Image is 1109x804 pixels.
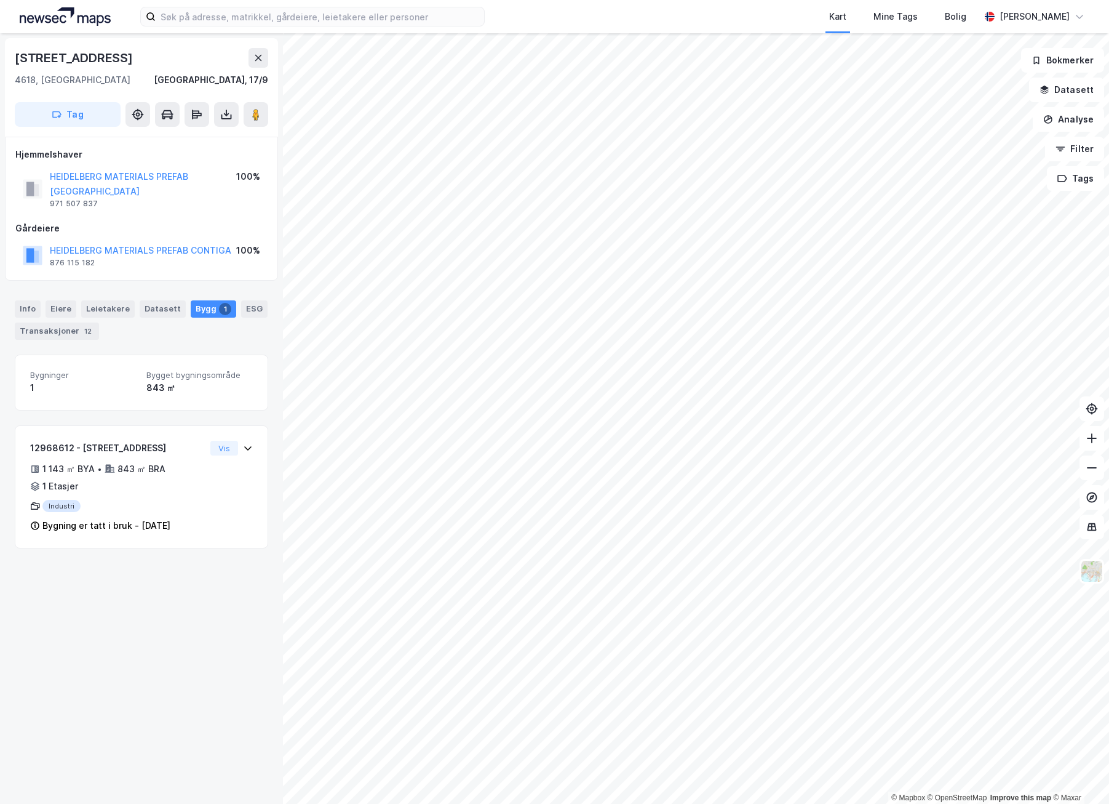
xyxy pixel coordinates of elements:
div: 12968612 - [STREET_ADDRESS] [30,441,205,456]
div: 1 [219,303,231,315]
div: Gårdeiere [15,221,268,236]
div: Mine Tags [873,9,918,24]
div: 843 ㎡ [146,380,253,395]
a: Improve this map [990,794,1051,802]
a: Mapbox [891,794,925,802]
img: Z [1080,560,1103,583]
div: Info [15,300,41,318]
div: Leietakere [81,300,135,318]
div: 1 [30,380,137,395]
div: [GEOGRAPHIC_DATA], 17/9 [154,73,268,87]
div: Datasett [140,300,186,318]
div: Eiere [46,300,76,318]
div: 1 Etasjer [42,479,78,494]
button: Datasett [1029,78,1104,102]
button: Tag [15,102,121,127]
button: Analyse [1033,107,1104,132]
div: 876 115 182 [50,258,95,268]
div: 12 [82,325,94,337]
div: Hjemmelshaver [15,147,268,162]
span: Bygninger [30,370,137,380]
a: OpenStreetMap [928,794,987,802]
span: Bygget bygningsområde [146,370,253,380]
iframe: Chat Widget [1047,745,1109,804]
div: • [97,464,102,474]
div: Bygning er tatt i bruk - [DATE] [42,518,170,533]
div: [STREET_ADDRESS] [15,48,135,68]
img: logo.a4113a55bc3d86da70a041830d287a7e.svg [20,7,111,26]
div: Bolig [945,9,966,24]
button: Tags [1047,166,1104,191]
div: 1 143 ㎡ BYA [42,462,95,476]
div: 4618, [GEOGRAPHIC_DATA] [15,73,130,87]
div: 843 ㎡ BRA [117,462,165,476]
div: ESG [241,300,268,318]
button: Filter [1045,137,1104,161]
button: Vis [210,441,238,456]
button: Bokmerker [1021,48,1104,73]
input: Søk på adresse, matrikkel, gårdeiere, leietakere eller personer [156,7,484,26]
div: Kart [829,9,846,24]
div: 100% [236,243,260,258]
div: Transaksjoner [15,323,99,340]
div: Bygg [191,300,236,318]
div: 100% [236,169,260,184]
div: [PERSON_NAME] [1000,9,1070,24]
div: 971 507 837 [50,199,98,209]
